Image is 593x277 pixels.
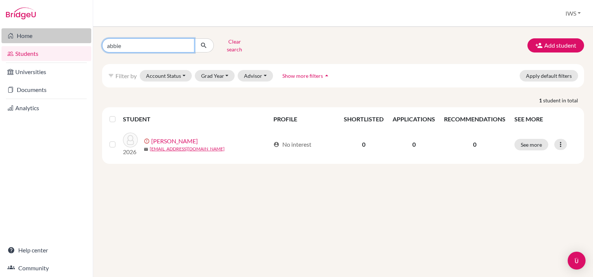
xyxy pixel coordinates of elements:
[1,46,91,61] a: Students
[238,70,273,82] button: Advisor
[388,110,440,128] th: APPLICATIONS
[144,147,148,152] span: mail
[151,137,198,146] a: [PERSON_NAME]
[388,128,440,161] td: 0
[527,38,584,52] button: Add student
[273,140,311,149] div: No interest
[102,38,194,52] input: Find student by name...
[276,70,337,82] button: Show more filtersarrow_drop_up
[195,70,235,82] button: Grad Year
[1,82,91,97] a: Documents
[1,261,91,276] a: Community
[444,140,505,149] p: 0
[539,96,543,104] strong: 1
[440,110,510,128] th: RECOMMENDATIONS
[1,28,91,43] a: Home
[520,70,578,82] button: Apply default filters
[1,101,91,115] a: Analytics
[562,6,584,20] button: IWS
[339,110,388,128] th: SHORTLISTED
[339,128,388,161] td: 0
[269,110,340,128] th: PROFILE
[108,73,114,79] i: filter_list
[150,146,225,152] a: [EMAIL_ADDRESS][DOMAIN_NAME]
[568,252,586,270] div: Open Intercom Messenger
[123,133,138,147] img: Whitlock , Abbie
[514,139,548,150] button: See more
[282,73,323,79] span: Show more filters
[144,138,151,144] span: error_outline
[543,96,584,104] span: student in total
[115,72,137,79] span: Filter by
[214,36,255,55] button: Clear search
[323,72,330,79] i: arrow_drop_up
[510,110,581,128] th: SEE MORE
[6,7,36,19] img: Bridge-U
[123,147,138,156] p: 2026
[273,141,279,147] span: account_circle
[123,110,269,128] th: STUDENT
[1,64,91,79] a: Universities
[140,70,192,82] button: Account Status
[1,243,91,258] a: Help center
